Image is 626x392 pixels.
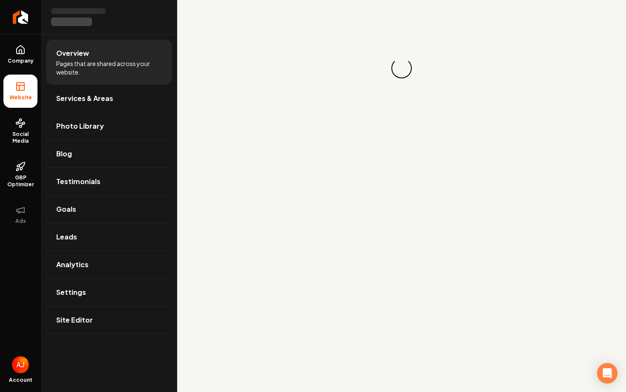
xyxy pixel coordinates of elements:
button: Open user button [12,356,29,373]
span: Settings [56,287,86,297]
img: Rebolt Logo [13,10,29,24]
a: Goals [46,196,172,223]
button: Ads [3,198,37,231]
span: Goals [56,204,76,214]
a: Photo Library [46,112,172,140]
a: Social Media [3,111,37,151]
a: Leads [46,223,172,251]
a: Testimonials [46,168,172,195]
span: Website [6,94,35,101]
a: Company [3,38,37,71]
span: GBP Optimizer [3,174,37,188]
div: Open Intercom Messenger [597,363,617,383]
a: GBP Optimizer [3,155,37,195]
a: Site Editor [46,306,172,334]
a: Analytics [46,251,172,278]
span: Overview [56,48,89,58]
span: Analytics [56,259,89,270]
span: Testimonials [56,176,101,187]
img: Austin Jellison [12,356,29,373]
span: Social Media [3,131,37,144]
a: Settings [46,279,172,306]
span: Blog [56,149,72,159]
a: Blog [46,140,172,167]
span: Site Editor [56,315,93,325]
span: Account [9,377,32,383]
span: Pages that are shared across your website. [56,59,162,76]
div: Loading [387,54,416,82]
span: Photo Library [56,121,104,131]
span: Services & Areas [56,93,113,104]
span: Ads [12,218,29,225]
span: Leads [56,232,77,242]
a: Services & Areas [46,85,172,112]
span: Company [4,58,37,64]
